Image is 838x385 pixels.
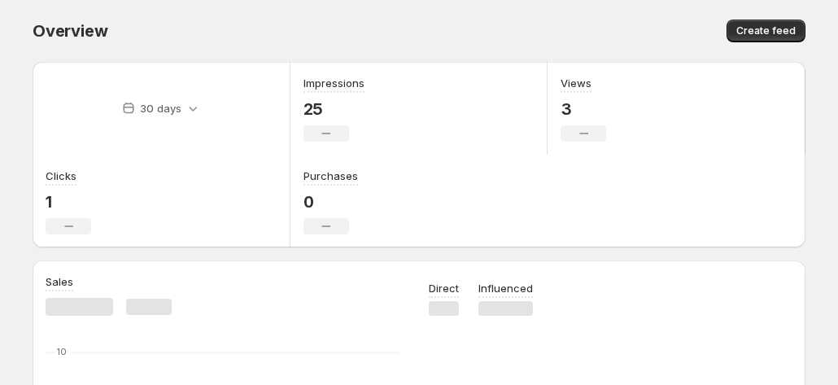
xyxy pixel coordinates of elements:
p: 1 [46,192,91,212]
p: 25 [303,99,364,119]
span: Create feed [736,24,796,37]
p: Influenced [478,280,533,296]
button: Create feed [727,20,805,42]
span: Overview [33,21,107,41]
p: 3 [561,99,606,119]
h3: Impressions [303,75,364,91]
p: Direct [429,280,459,296]
p: 30 days [140,100,181,116]
h3: Sales [46,273,73,290]
h3: Views [561,75,591,91]
h3: Purchases [303,168,358,184]
text: 10 [57,346,67,357]
p: 0 [303,192,358,212]
h3: Clicks [46,168,76,184]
